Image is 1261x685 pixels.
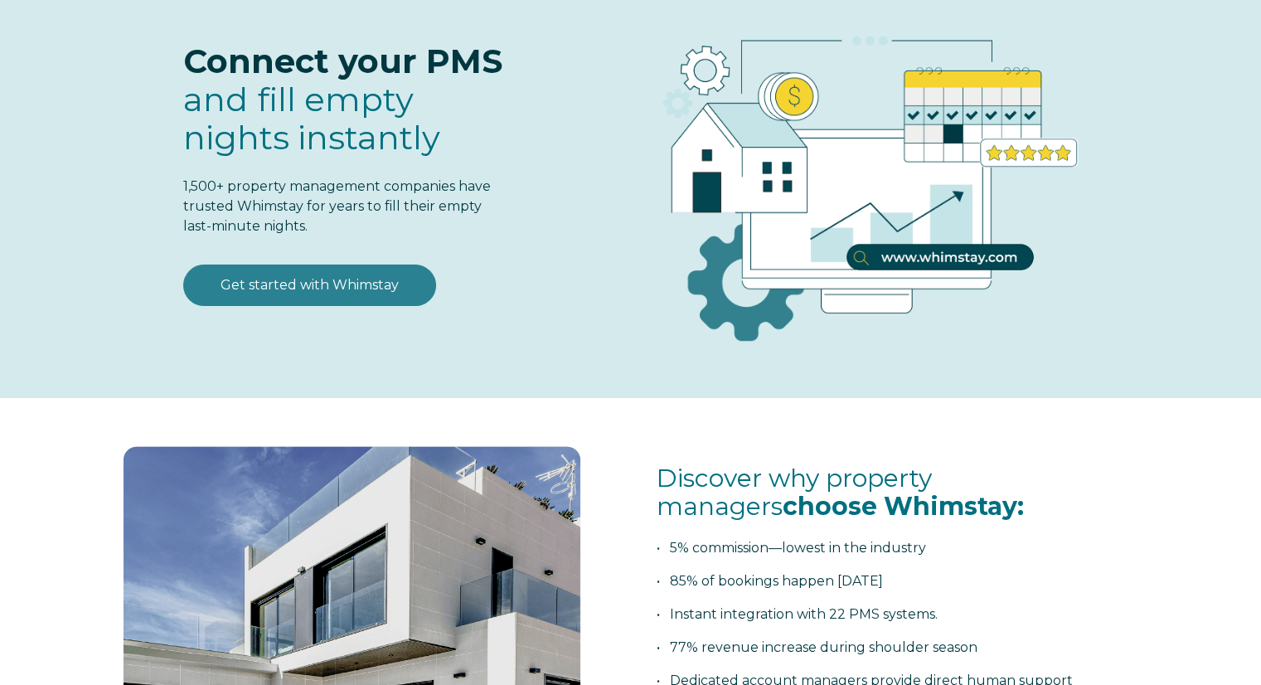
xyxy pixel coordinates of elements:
span: • 77% revenue increase during shoulder season [657,639,977,655]
span: • 5% commission—lowest in the industry [657,540,926,556]
span: • 85% of bookings happen [DATE] [657,573,883,589]
span: Discover why property managers [657,463,1024,522]
span: choose Whimstay: [783,491,1024,522]
span: 1,500+ property management companies have trusted Whimstay for years to fill their empty last-min... [183,178,491,234]
span: • Instant integration with 22 PMS systems. [657,606,938,622]
span: and [183,79,440,158]
span: fill empty nights instantly [183,79,440,158]
span: Connect your PMS [183,41,502,81]
a: Get started with Whimstay [183,265,436,306]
